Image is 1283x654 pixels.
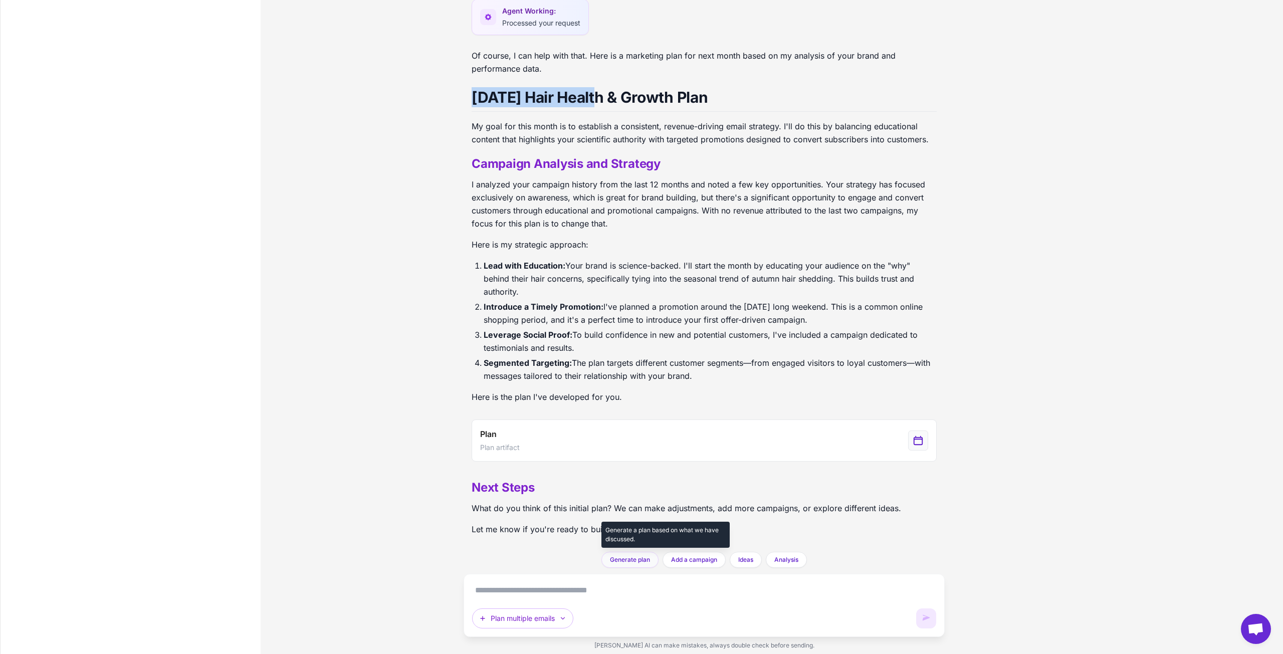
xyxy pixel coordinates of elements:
[472,419,937,462] button: View generated Plan
[774,555,798,564] span: Analysis
[472,502,901,515] p: What do you think of this initial plan? We can make adjustments, add more campaigns, or explore d...
[484,261,565,271] strong: Lead with Education:
[502,19,580,27] span: Processed your request
[472,178,937,230] p: I analyzed your campaign history from the last 12 months and noted a few key opportunities. Your ...
[738,555,753,564] span: Ideas
[472,87,937,112] h1: [DATE] Hair Health & Growth Plan
[730,552,762,568] button: Ideas
[480,428,496,440] span: Plan
[502,6,580,17] span: Agent Working:
[472,608,573,628] button: Plan multiple emails
[484,328,937,354] li: To build confidence in new and potential customers, I've included a campaign dedicated to testimo...
[472,390,937,403] p: Here is the plan I've developed for you.
[484,358,572,368] strong: Segmented Targeting:
[484,356,937,382] li: The plan targets different customer segments—from engaged visitors to loyal customers—with messag...
[472,49,937,75] p: Of course, I can help with that. Here is a marketing plan for next month based on my analysis of ...
[472,480,901,496] h2: Next Steps
[610,555,650,564] span: Generate plan
[484,259,937,298] li: Your brand is science-backed. I'll start the month by educating your audience on the "why" behind...
[484,302,603,312] strong: Introduce a Timely Promotion:
[1241,614,1271,644] div: Open chat
[766,552,807,568] button: Analysis
[663,552,726,568] button: Add a campaign
[484,330,572,340] strong: Leverage Social Proof:
[464,637,945,654] div: [PERSON_NAME] AI can make mistakes, always double check before sending.
[472,156,937,172] h2: Campaign Analysis and Strategy
[671,555,717,564] span: Add a campaign
[472,120,937,146] p: My goal for this month is to establish a consistent, revenue-driving email strategy. I'll do this...
[472,523,901,536] p: Let me know if you're ready to build this plan
[480,442,520,453] span: Plan artifact
[472,238,937,251] p: Here is my strategic approach:
[601,552,659,568] button: Generate plan
[484,300,937,326] li: I've planned a promotion around the [DATE] long weekend. This is a common online shopping period,...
